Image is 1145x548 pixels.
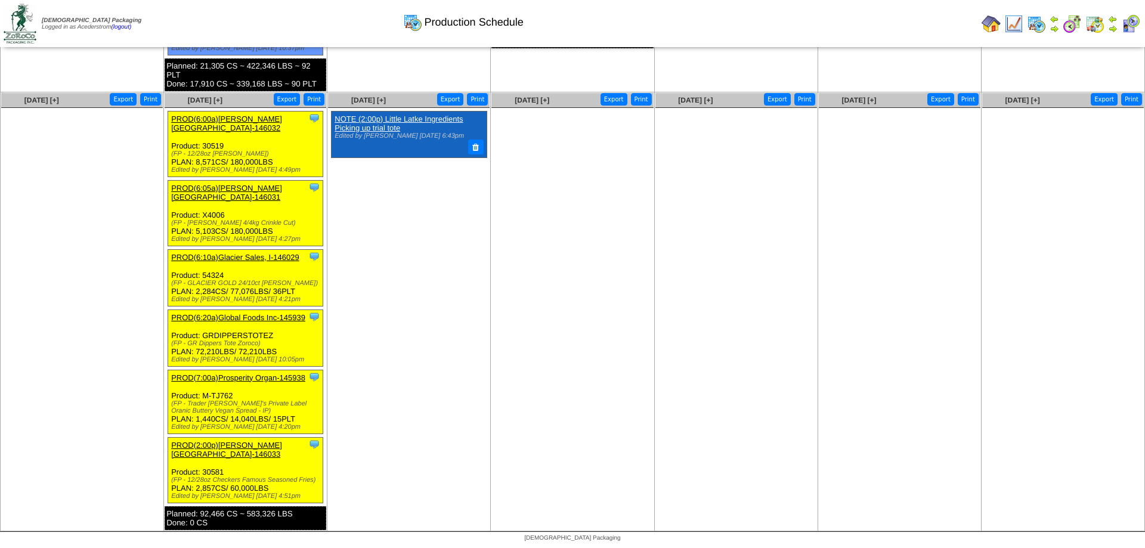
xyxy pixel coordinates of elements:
[171,150,323,157] div: (FP - 12/28oz [PERSON_NAME])
[140,93,161,106] button: Print
[168,309,323,366] div: Product: GRDIPPERSTOTEZ PLAN: 72,210LBS / 72,210LBS
[171,253,299,262] a: PROD(6:10a)Glacier Sales, I-146029
[308,181,320,193] img: Tooltip
[171,476,323,484] div: (FP - 12/28oz Checkers Famous Seasoned Fries)
[764,93,791,106] button: Export
[171,373,305,382] a: PROD(7:00a)Prosperity Organ-145938
[958,93,979,106] button: Print
[335,114,463,132] a: NOTE (2:00p) Little Latke Ingredients Picking up trial tote
[171,296,323,303] div: Edited by [PERSON_NAME] [DATE] 4:21pm
[171,423,323,431] div: Edited by [PERSON_NAME] [DATE] 4:20pm
[1063,14,1082,33] img: calendarblend.gif
[468,140,484,155] button: Delete Note
[308,311,320,323] img: Tooltip
[42,17,141,24] span: [DEMOGRAPHIC_DATA] Packaging
[437,93,464,106] button: Export
[110,93,137,106] button: Export
[171,114,282,132] a: PROD(6:00a)[PERSON_NAME][GEOGRAPHIC_DATA]-146032
[188,96,222,104] a: [DATE] [+]
[168,437,323,503] div: Product: 30581 PLAN: 2,857CS / 60,000LBS
[1027,14,1046,33] img: calendarprod.gif
[171,166,323,174] div: Edited by [PERSON_NAME] [DATE] 4:49pm
[171,441,282,459] a: PROD(2:00p)[PERSON_NAME][GEOGRAPHIC_DATA]-146033
[4,4,36,44] img: zoroco-logo-small.webp
[335,132,480,140] div: Edited by [PERSON_NAME] [DATE] 6:43pm
[171,219,323,227] div: (FP - [PERSON_NAME] 4/4kg Crinkle Cut)
[308,438,320,450] img: Tooltip
[515,96,549,104] a: [DATE] [+]
[171,340,323,347] div: (FP - GR Dippers Tote Zoroco)
[601,93,627,106] button: Export
[168,370,323,434] div: Product: M-TJ762 PLAN: 1,440CS / 14,040LBS / 15PLT
[403,13,422,32] img: calendarprod.gif
[678,96,713,104] a: [DATE] [+]
[165,506,326,530] div: Planned: 92,466 CS ~ 583,326 LBS Done: 0 CS
[467,93,488,106] button: Print
[171,493,323,500] div: Edited by [PERSON_NAME] [DATE] 4:51pm
[841,96,876,104] a: [DATE] [+]
[24,96,59,104] a: [DATE] [+]
[1121,14,1140,33] img: calendarcustomer.gif
[168,180,323,246] div: Product: X4006 PLAN: 5,103CS / 180,000LBS
[1108,24,1118,33] img: arrowright.gif
[631,93,652,106] button: Print
[171,184,282,202] a: PROD(6:05a)[PERSON_NAME][GEOGRAPHIC_DATA]-146031
[111,24,131,30] a: (logout)
[927,93,954,106] button: Export
[351,96,386,104] a: [DATE] [+]
[168,111,323,177] div: Product: 30519 PLAN: 8,571CS / 180,000LBS
[171,280,323,287] div: (FP - GLACIER GOLD 24/10ct [PERSON_NAME])
[308,250,320,262] img: Tooltip
[171,356,323,363] div: Edited by [PERSON_NAME] [DATE] 10:05pm
[1050,24,1059,33] img: arrowright.gif
[308,371,320,383] img: Tooltip
[1091,93,1118,106] button: Export
[171,313,305,322] a: PROD(6:20a)Global Foods Inc-145939
[794,93,815,106] button: Print
[425,16,524,29] span: Production Schedule
[982,14,1001,33] img: home.gif
[1108,14,1118,24] img: arrowleft.gif
[42,17,141,30] span: Logged in as Acederstrom
[1005,96,1040,104] a: [DATE] [+]
[304,93,324,106] button: Print
[165,58,326,91] div: Planned: 21,305 CS ~ 422,346 LBS ~ 92 PLT Done: 17,910 CS ~ 339,168 LBS ~ 90 PLT
[171,236,323,243] div: Edited by [PERSON_NAME] [DATE] 4:27pm
[168,249,323,306] div: Product: 54324 PLAN: 2,284CS / 77,076LBS / 36PLT
[1085,14,1104,33] img: calendarinout.gif
[1050,14,1059,24] img: arrowleft.gif
[274,93,301,106] button: Export
[1004,14,1023,33] img: line_graph.gif
[171,400,323,414] div: (FP - Trader [PERSON_NAME]'s Private Label Oranic Buttery Vegan Spread - IP)
[524,535,620,541] span: [DEMOGRAPHIC_DATA] Packaging
[1121,93,1142,106] button: Print
[308,112,320,124] img: Tooltip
